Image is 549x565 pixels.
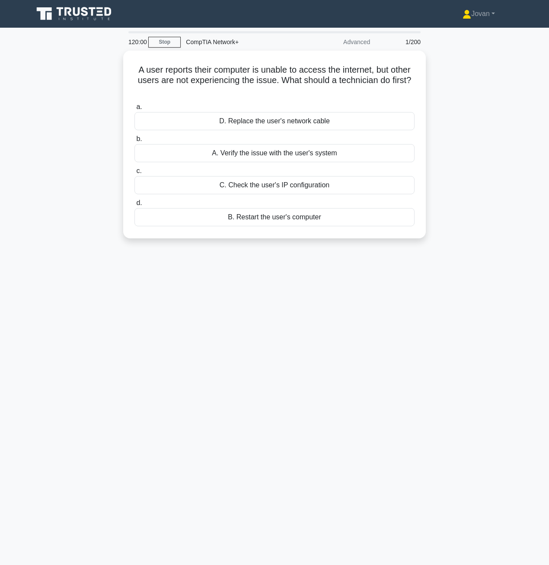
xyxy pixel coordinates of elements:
[181,33,300,51] div: CompTIA Network+
[148,37,181,48] a: Stop
[134,112,415,130] div: D. Replace the user's network cable
[375,33,426,51] div: 1/200
[134,144,415,162] div: A. Verify the issue with the user's system
[300,33,375,51] div: Advanced
[134,176,415,194] div: C. Check the user's IP configuration
[136,103,142,110] span: a.
[136,135,142,142] span: b.
[123,33,148,51] div: 120:00
[136,167,141,174] span: c.
[134,208,415,226] div: B. Restart the user's computer
[442,5,516,22] a: Jovan
[134,64,415,96] h5: A user reports their computer is unable to access the internet, but other users are not experienc...
[136,199,142,206] span: d.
